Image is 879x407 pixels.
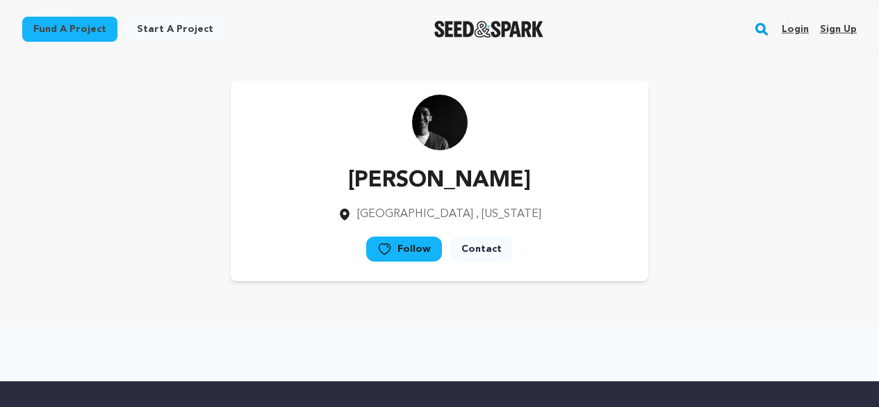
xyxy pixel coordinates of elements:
[357,209,473,220] span: [GEOGRAPHIC_DATA]
[450,237,513,262] a: Contact
[476,209,541,220] span: , [US_STATE]
[338,164,541,198] p: [PERSON_NAME]
[126,17,224,42] a: Start a project
[782,18,809,40] a: Login
[434,21,543,38] img: Seed&Spark Logo Dark Mode
[434,21,543,38] a: Seed&Spark Homepage
[820,18,857,40] a: Sign up
[366,237,442,262] a: Follow
[22,17,117,42] a: Fund a project
[412,95,468,150] img: https://seedandspark-static.s3.us-east-2.amazonaws.com/images/User/001/774/680/medium/AAAAlonso%2...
